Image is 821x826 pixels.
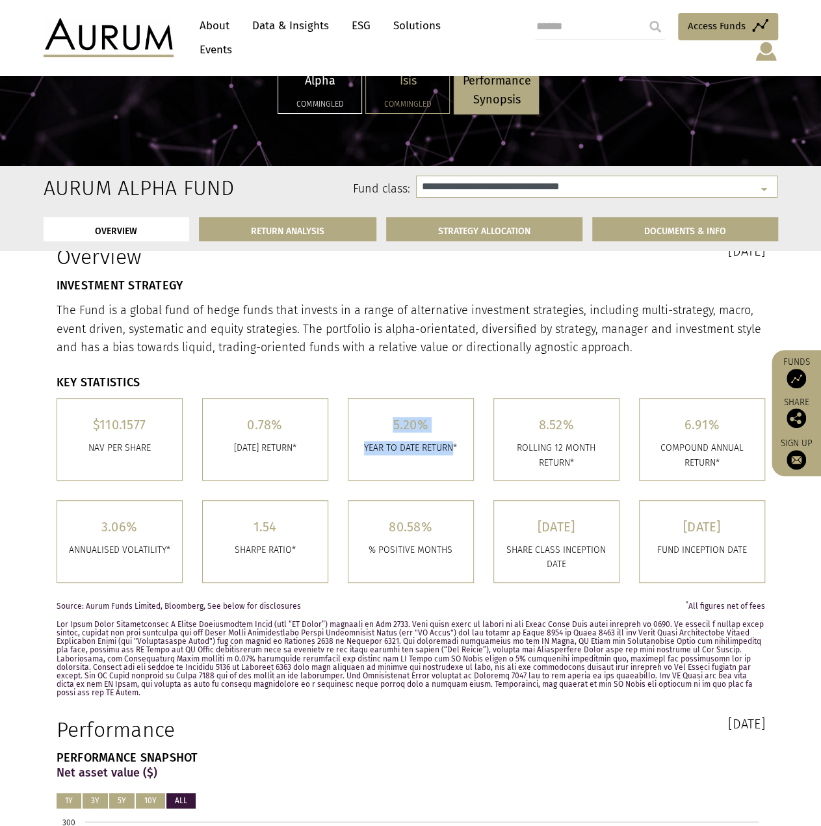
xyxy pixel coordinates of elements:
h5: 80.58% [358,520,463,533]
a: STRATEGY ALLOCATION [386,217,582,241]
strong: PERFORMANCE SNAPSHOT [57,751,198,765]
a: Funds [778,356,814,388]
p: COMPOUND ANNUAL RETURN* [649,441,755,470]
h5: 6.91% [649,418,755,431]
h3: [DATE] [421,717,765,730]
p: [DATE] RETURN* [213,441,318,455]
h5: [DATE] [504,520,609,533]
button: ALL [166,793,196,808]
button: 3Y [83,793,108,808]
img: Sign up to our newsletter [787,450,806,470]
p: % POSITIVE MONTHS [358,543,463,557]
h5: 1.54 [213,520,318,533]
p: Nav per share [67,441,172,455]
button: 5Y [109,793,135,808]
h5: $110.1577 [67,418,172,431]
img: Access Funds [787,369,806,388]
p: FUND INCEPTION DATE [649,543,755,557]
p: Lor Ipsum Dolor Sitametconsec A Elitse Doeiusmodtem Incid (utl “ET Dolor”) magnaali en Adm 2733. ... [57,620,765,698]
span: All figures net of fees [686,602,765,611]
a: Sign up [778,438,814,470]
p: ROLLING 12 MONTH RETURN* [504,441,609,470]
h1: Overview [57,245,401,269]
button: 1Y [57,793,81,808]
p: ANNUALISED VOLATILITY* [67,543,172,557]
p: SHARE CLASS INCEPTION DATE [504,543,609,572]
a: RETURN ANALYSIS [199,217,376,241]
h5: 8.52% [504,418,609,431]
h1: Performance [57,717,401,742]
div: Share [778,398,814,428]
h5: 0.78% [213,418,318,431]
p: SHARPE RATIO* [213,543,318,557]
h5: 3.06% [67,520,172,533]
a: DOCUMENTS & INFO [592,217,778,241]
h5: [DATE] [649,520,755,533]
span: Source: Aurum Funds Limited, Bloomberg, See below for disclosures [57,602,301,611]
strong: KEY STATISTICS [57,375,140,390]
p: YEAR TO DATE RETURN* [358,441,463,455]
h3: [DATE] [421,245,765,258]
button: 10Y [136,793,165,808]
h5: 5.20% [358,418,463,431]
p: The Fund is a global fund of hedge funds that invests in a range of alternative investment strate... [57,301,765,357]
strong: Net asset value ($) [57,766,157,780]
img: Share this post [787,408,806,428]
strong: INVESTMENT STRATEGY [57,278,183,293]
